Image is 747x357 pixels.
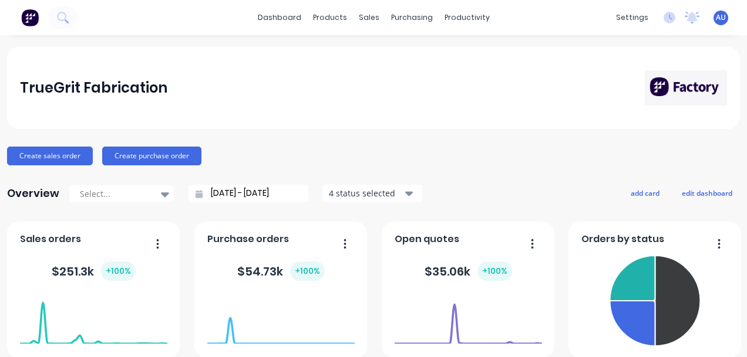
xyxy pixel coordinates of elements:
[307,9,353,26] div: products
[20,232,81,246] span: Sales orders
[674,185,740,200] button: edit dashboard
[101,261,136,281] div: + 100 %
[477,261,512,281] div: + 100 %
[716,12,726,23] span: AU
[237,261,325,281] div: $ 54.73k
[329,187,403,199] div: 4 status selected
[7,182,59,205] div: Overview
[290,261,325,281] div: + 100 %
[425,261,512,281] div: $ 35.06k
[439,9,496,26] div: productivity
[252,9,307,26] a: dashboard
[385,9,439,26] div: purchasing
[353,9,385,26] div: sales
[20,76,167,100] div: TrueGrit Fabrication
[21,9,39,26] img: Factory
[52,261,136,281] div: $ 251.3k
[645,70,727,106] img: TrueGrit Fabrication
[207,232,289,246] span: Purchase orders
[7,147,93,165] button: Create sales order
[623,185,667,200] button: add card
[581,232,664,246] span: Orders by status
[102,147,201,165] button: Create purchase order
[322,185,422,202] button: 4 status selected
[395,232,459,246] span: Open quotes
[610,9,654,26] div: settings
